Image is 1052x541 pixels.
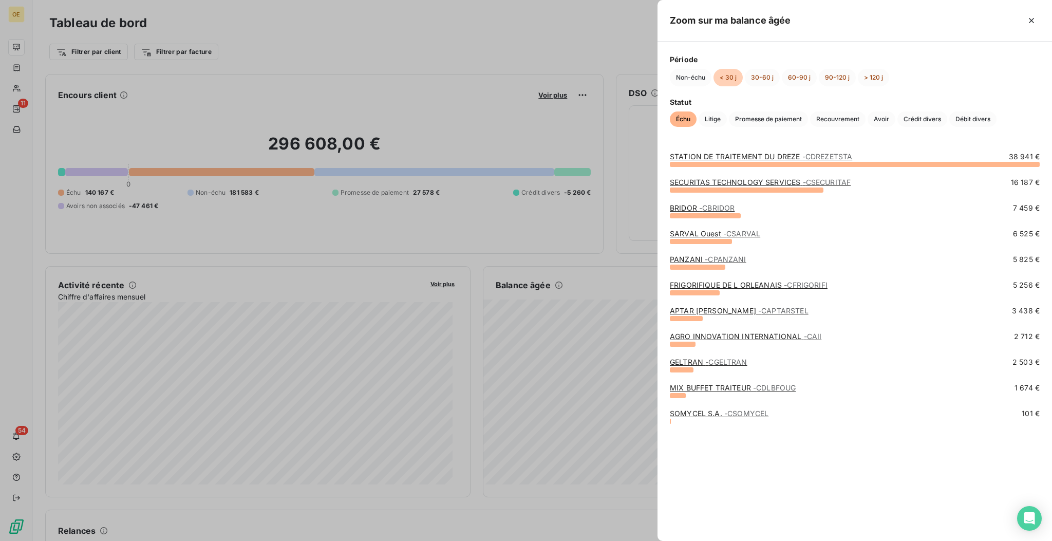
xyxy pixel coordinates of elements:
span: - CSARVAL [723,229,760,238]
span: 38 941 € [1009,152,1040,162]
span: 5 256 € [1013,280,1040,290]
button: Échu [670,111,697,127]
span: 1 674 € [1015,383,1040,393]
span: 2 712 € [1014,331,1040,342]
button: 60-90 j [782,69,817,86]
span: Période [670,54,1040,65]
h5: Zoom sur ma balance âgée [670,13,791,28]
a: SOMYCEL S.A. [670,409,768,418]
a: FRIGORIFIQUE DE L ORLEANAIS [670,281,828,289]
button: Recouvrement [810,111,866,127]
span: 6 525 € [1013,229,1040,239]
a: BRIDOR [670,203,735,212]
a: APTAR [PERSON_NAME] [670,306,809,315]
span: - CSECURITAF [803,178,851,186]
button: Non-échu [670,69,711,86]
button: Litige [699,111,727,127]
span: 2 503 € [1012,357,1040,367]
a: SECURITAS TECHNOLOGY SERVICES [670,178,851,186]
span: 7 459 € [1013,203,1040,213]
span: - CBRIDOR [699,203,735,212]
span: - CDREZETSTA [802,152,853,161]
span: Statut [670,97,1040,107]
button: 90-120 j [819,69,856,86]
span: - CFRIGORIFI [784,281,828,289]
a: SARVAL Ouest [670,229,760,238]
button: Débit divers [949,111,997,127]
button: Promesse de paiement [729,111,808,127]
button: Crédit divers [897,111,947,127]
a: GELTRAN [670,358,747,366]
span: - CAII [804,332,822,341]
button: Avoir [868,111,895,127]
span: 3 438 € [1012,306,1040,316]
span: 16 187 € [1011,177,1040,188]
span: - CGELTRAN [705,358,747,366]
a: PANZANI [670,255,746,264]
a: AGRO INNOVATION INTERNATIONAL [670,332,821,341]
span: - CSOMYCEL [724,409,768,418]
span: - CPANZANI [705,255,746,264]
a: MIX BUFFET TRAITEUR [670,383,796,392]
div: Open Intercom Messenger [1017,506,1042,531]
span: - CAPTARSTEL [758,306,809,315]
a: STATION DE TRAITEMENT DU DREZE [670,152,852,161]
span: 101 € [1022,408,1040,419]
button: 30-60 j [745,69,780,86]
span: - CDLBFOUG [753,383,796,392]
button: < 30 j [713,69,743,86]
button: > 120 j [858,69,889,86]
span: 5 825 € [1013,254,1040,265]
